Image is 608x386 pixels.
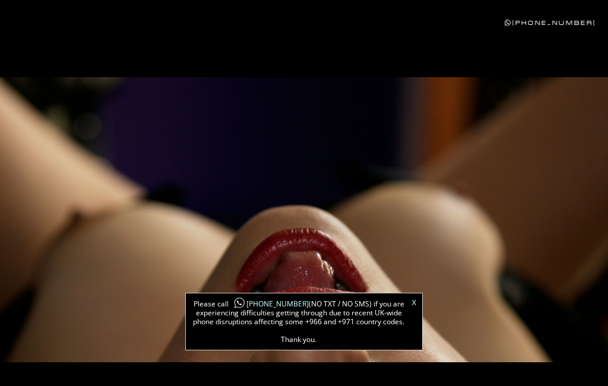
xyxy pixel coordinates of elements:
[504,7,596,15] a: [PHONE_NUMBER]
[12,7,94,14] div: Local Time 7:45 AM
[192,299,406,344] span: Please call (NO TXT / NO SMS) if you are experiencing difficulties getting through due to recent ...
[505,19,596,27] a: [PHONE_NUMBER]
[412,299,416,306] a: X
[233,297,245,309] img: whatsapp-icon1.png
[229,299,309,309] a: [PHONE_NUMBER]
